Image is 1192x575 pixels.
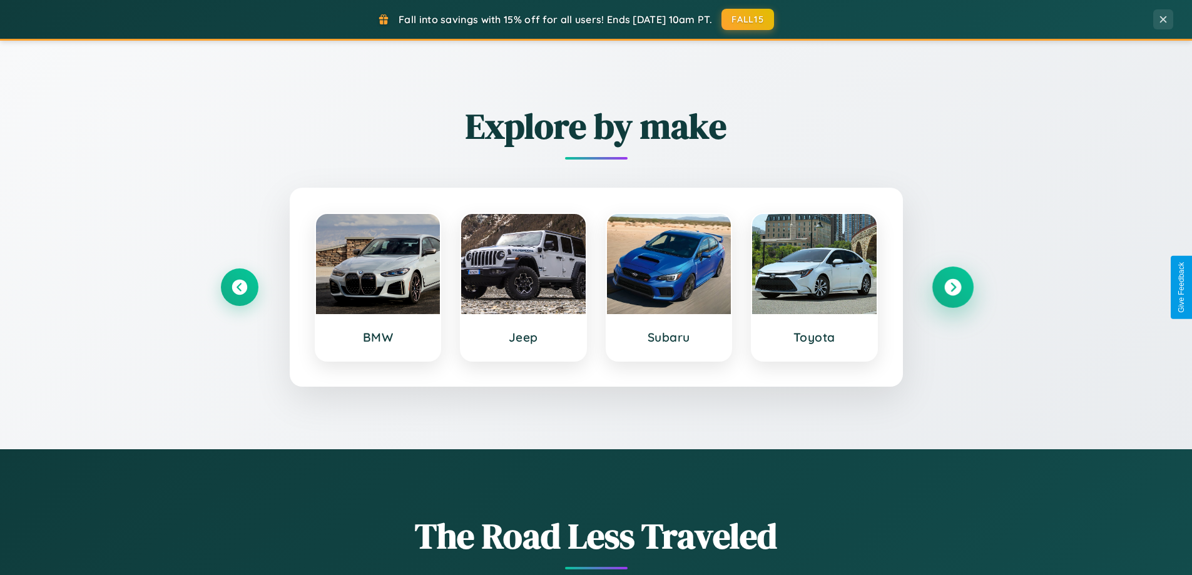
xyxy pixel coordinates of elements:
[1177,262,1186,313] div: Give Feedback
[721,9,774,30] button: FALL15
[221,512,972,560] h1: The Road Less Traveled
[329,330,428,345] h3: BMW
[221,102,972,150] h2: Explore by make
[765,330,864,345] h3: Toyota
[619,330,719,345] h3: Subaru
[474,330,573,345] h3: Jeep
[399,13,712,26] span: Fall into savings with 15% off for all users! Ends [DATE] 10am PT.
